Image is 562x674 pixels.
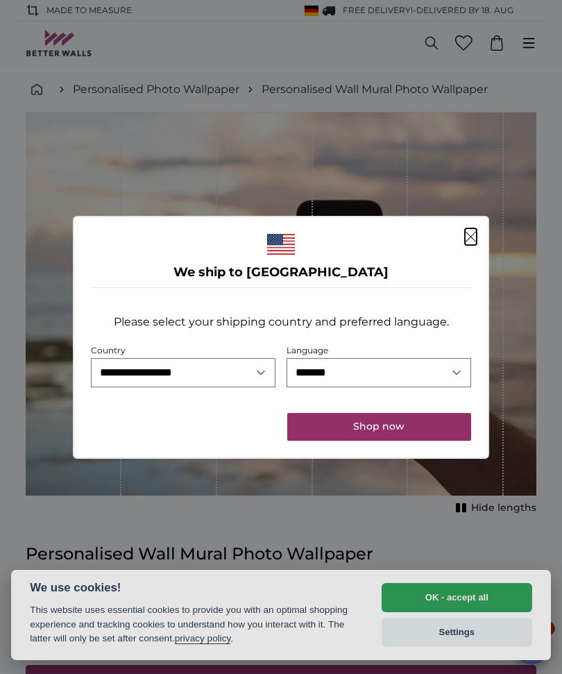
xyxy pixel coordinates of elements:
[287,413,471,441] button: Shop now
[267,234,295,255] img: United States
[91,345,126,355] label: Country
[91,263,471,283] h4: We ship to [GEOGRAPHIC_DATA]
[465,228,477,245] button: Close
[114,314,449,330] p: Please select your shipping country and preferred language.
[287,345,328,355] label: Language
